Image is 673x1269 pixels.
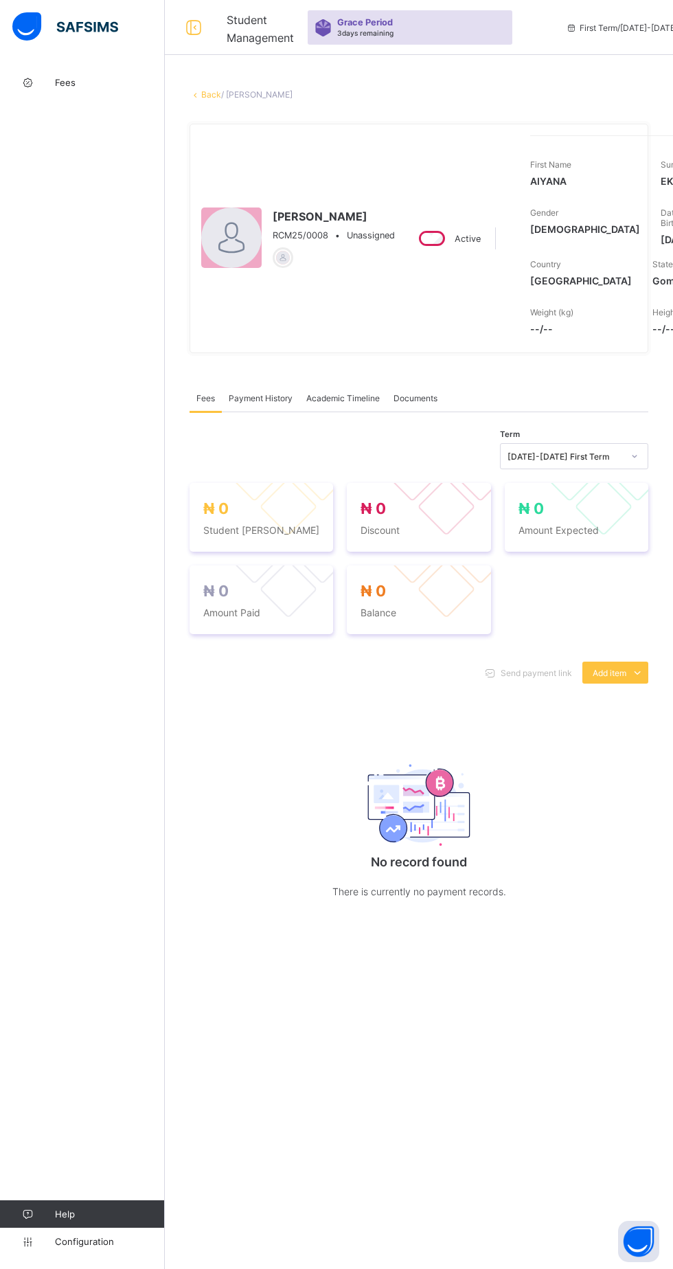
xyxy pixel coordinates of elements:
[507,451,623,462] div: [DATE]-[DATE] First Term
[393,393,437,403] span: Documents
[500,429,520,439] span: Term
[201,89,221,100] a: Back
[227,13,294,45] span: Student Management
[203,524,319,536] span: Student [PERSON_NAME]
[55,1209,164,1220] span: Help
[347,230,395,240] span: Unassigned
[306,393,380,403] span: Academic Timeline
[530,275,632,287] span: [GEOGRAPHIC_DATA]
[203,607,319,618] span: Amount Paid
[501,668,572,678] span: Send payment link
[518,524,635,536] span: Amount Expected
[530,307,573,317] span: Weight (kg)
[618,1221,659,1262] button: Open asap
[593,668,626,678] span: Add item
[361,499,386,517] span: ₦ 0
[273,210,395,223] span: [PERSON_NAME]
[361,524,477,536] span: Discount
[337,17,393,27] span: Grace Period
[282,855,556,869] p: No record found
[455,234,481,244] span: Active
[530,207,558,218] span: Gender
[282,726,556,928] div: No record found
[55,1236,164,1247] span: Configuration
[221,89,293,100] span: / [PERSON_NAME]
[367,764,470,846] img: payment-empty.5787c826e2681a028c973ae0c5fbd233.svg
[530,223,640,235] span: [DEMOGRAPHIC_DATA]
[337,29,393,37] span: 3 days remaining
[203,582,229,600] span: ₦ 0
[273,230,395,240] div: •
[530,159,571,170] span: First Name
[530,175,640,187] span: AIYANA
[530,259,561,269] span: Country
[361,582,386,600] span: ₦ 0
[530,323,632,335] span: --/--
[203,499,229,517] span: ₦ 0
[12,12,118,41] img: safsims
[518,499,544,517] span: ₦ 0
[282,883,556,900] p: There is currently no payment records.
[315,19,332,36] img: sticker-purple.71386a28dfed39d6af7621340158ba97.svg
[361,607,477,618] span: Balance
[273,230,328,240] span: RCM25/0008
[55,77,165,88] span: Fees
[229,393,293,403] span: Payment History
[196,393,215,403] span: Fees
